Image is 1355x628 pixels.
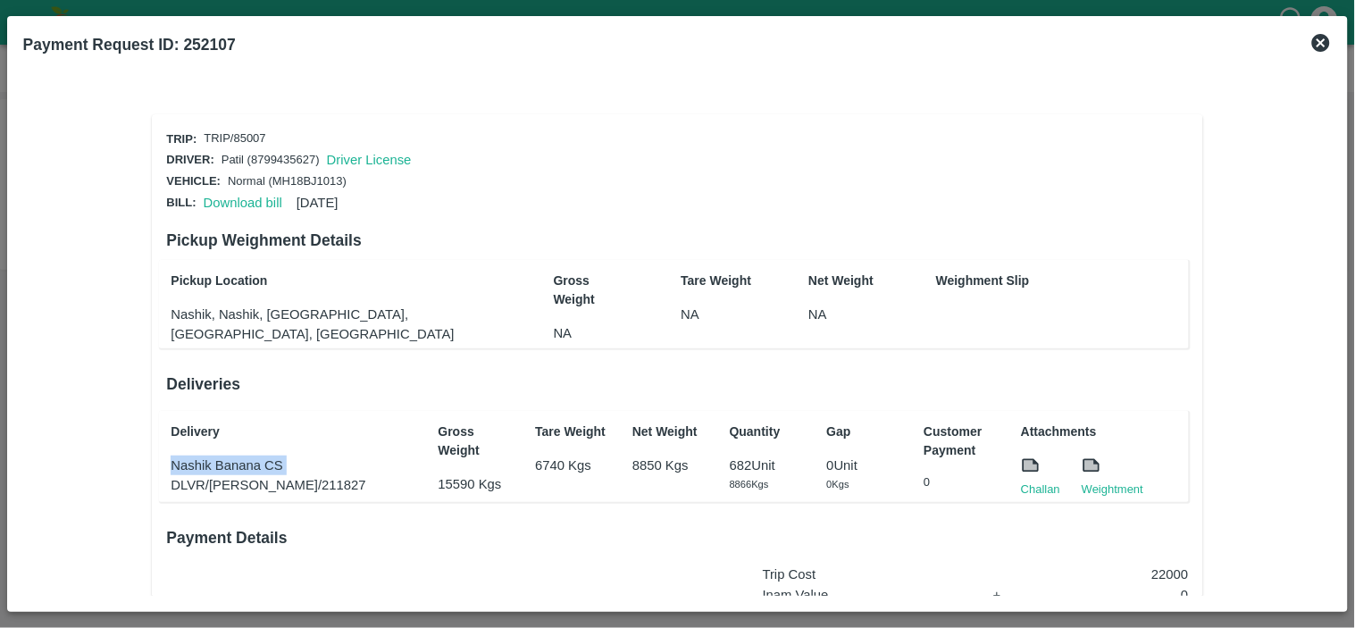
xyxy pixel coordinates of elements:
[166,196,196,209] span: Bill:
[554,323,631,343] p: NA
[1047,565,1189,584] p: 22000
[171,305,504,345] p: Nashik, Nashik, [GEOGRAPHIC_DATA], [GEOGRAPHIC_DATA], [GEOGRAPHIC_DATA]
[439,423,516,460] p: Gross Weight
[827,479,849,490] span: 0 Kgs
[1047,585,1189,605] p: 0
[535,456,613,475] p: 6740 Kgs
[1021,481,1060,498] a: Challan
[171,272,504,290] p: Pickup Location
[23,36,236,54] b: Payment Request ID: 252107
[1021,423,1184,441] p: Attachments
[535,423,613,441] p: Tare Weight
[827,423,905,441] p: Gap
[166,372,1188,397] h6: Deliveries
[171,456,419,475] p: Nashik Banana CS
[166,228,1188,253] h6: Pickup Weighment Details
[166,132,197,146] span: Trip:
[808,272,886,290] p: Net Weight
[936,272,1184,290] p: Weighment Slip
[924,474,1001,491] p: 0
[632,423,710,441] p: Net Weight
[166,153,213,166] span: Driver:
[681,272,758,290] p: Tare Weight
[924,423,1001,460] p: Customer Payment
[228,173,347,190] p: Normal (MH18BJ1013)
[730,479,769,490] span: 8866 Kgs
[993,585,1029,605] p: +
[808,305,886,324] p: NA
[681,305,758,324] p: NA
[166,525,1188,550] h6: Payment Details
[730,423,807,441] p: Quantity
[763,565,975,584] p: Trip Cost
[166,174,221,188] span: Vehicle:
[632,456,710,475] p: 8850 Kgs
[222,152,320,169] p: Patil (8799435627)
[730,456,807,475] p: 682 Unit
[171,475,419,495] p: DLVR/[PERSON_NAME]/211827
[827,456,905,475] p: 0 Unit
[439,474,516,494] p: 15590 Kgs
[554,272,631,309] p: Gross Weight
[763,585,975,605] p: Inam Value
[171,423,419,441] p: Delivery
[204,196,282,210] a: Download bill
[327,153,412,167] a: Driver License
[1082,481,1143,498] a: Weightment
[204,130,265,147] p: TRIP/85007
[297,196,339,210] span: [DATE]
